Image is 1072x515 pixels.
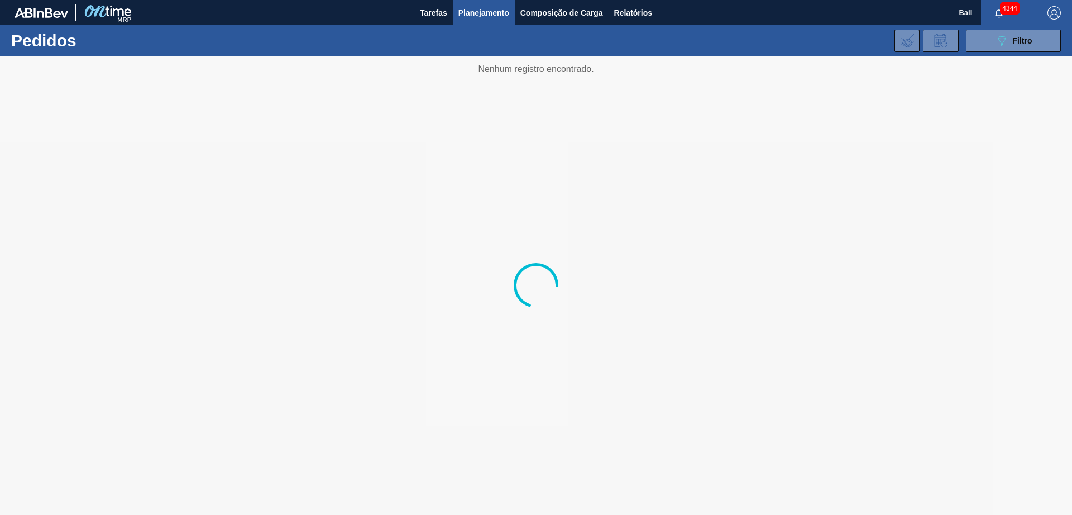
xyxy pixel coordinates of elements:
[923,30,959,52] div: Solicitação de Revisão de Pedidos
[981,5,1017,21] button: Notificações
[1047,6,1061,20] img: Logout
[520,6,603,20] span: Composição de Carga
[1000,2,1020,15] span: 4344
[458,6,509,20] span: Planejamento
[15,8,68,18] img: TNhmsLtSVTkK8tSr43FrP2fwEKptu5GPRR3wAAAABJRU5ErkJggg==
[420,6,447,20] span: Tarefas
[614,6,652,20] span: Relatórios
[1013,36,1032,45] span: Filtro
[966,30,1061,52] button: Filtro
[11,34,178,47] h1: Pedidos
[894,30,920,52] div: Importar Negociações dos Pedidos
